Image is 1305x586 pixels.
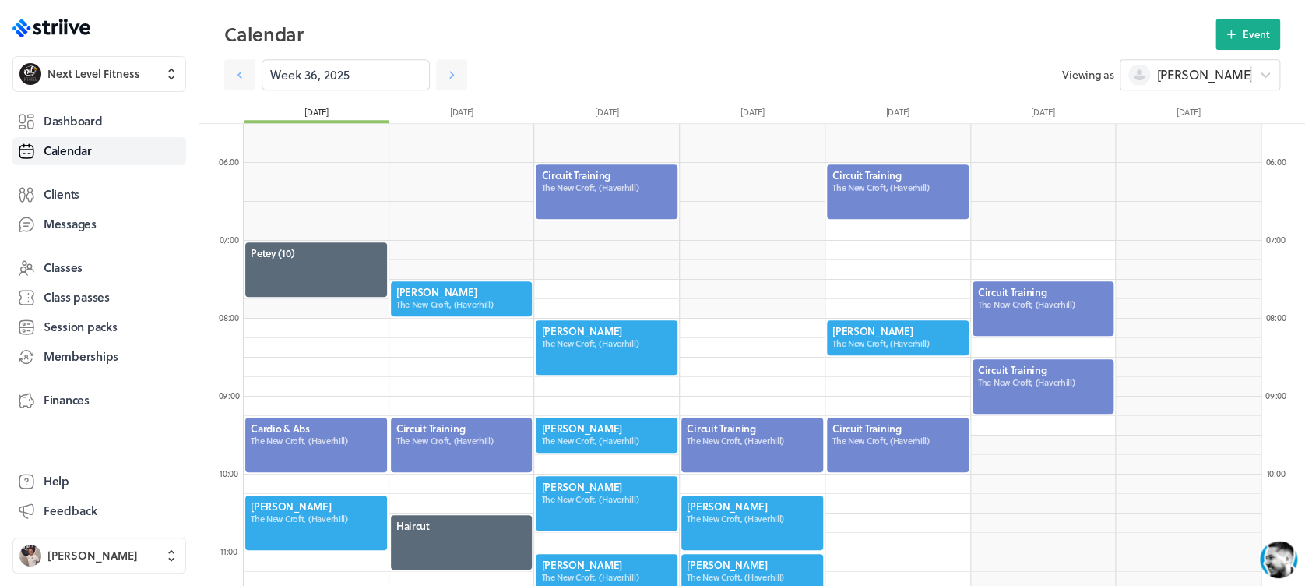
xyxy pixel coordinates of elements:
span: Calendar [44,143,92,159]
span: [PERSON_NAME] [1156,66,1253,83]
span: Dashboard [44,113,102,129]
span: Viewing as [1062,67,1113,83]
span: :00 [228,155,239,168]
span: Clients [44,186,79,203]
span: :00 [227,545,237,558]
a: Messages [12,210,186,238]
span: Session packs [44,319,117,335]
span: :00 [1275,155,1286,168]
div: [PERSON_NAME] [86,9,189,26]
span: Classes [44,259,83,276]
input: YYYY-M-D [262,59,430,90]
div: 10 [213,468,244,479]
div: US[PERSON_NAME]Back in a few hours [47,9,292,41]
a: Help [12,468,186,496]
a: Finances [12,387,186,415]
a: Calendar [12,137,186,165]
g: /> [243,480,264,493]
span: Class passes [44,289,110,305]
div: 08 [213,312,244,323]
button: Ben Robinson[PERSON_NAME] [12,538,186,574]
div: [DATE] [534,106,680,123]
div: [DATE] [970,106,1116,123]
a: Clients [12,181,186,209]
a: Dashboard [12,108,186,136]
span: Messages [44,216,97,232]
div: 08 [1260,312,1291,323]
span: Memberships [44,348,118,365]
h2: Calendar [224,19,1215,50]
button: Event [1215,19,1280,50]
button: />GIF [237,466,270,510]
div: 07 [213,234,244,245]
span: :00 [228,389,239,402]
a: Session packs [12,313,186,341]
div: [DATE] [680,106,825,123]
div: 09 [1260,390,1291,401]
div: [DATE] [244,106,389,123]
div: 11 [213,545,244,557]
a: Class passes [12,284,186,312]
div: 09 [213,390,244,401]
span: :00 [227,467,238,480]
iframe: gist-messenger-bubble-iframe [1260,541,1297,578]
tspan: GIF [248,483,260,491]
span: :00 [228,311,239,324]
a: Memberships [12,343,186,371]
span: :00 [1275,311,1286,324]
div: [DATE] [1115,106,1261,123]
div: [DATE] [389,106,535,123]
span: :00 [1274,233,1285,246]
img: US [47,11,75,39]
span: Event [1243,27,1270,41]
div: Back in a few hours [86,29,189,39]
img: Ben Robinson [19,545,41,567]
img: Next Level Fitness [19,63,41,85]
div: [DATE] [825,106,970,123]
span: Feedback [44,503,97,519]
span: :00 [227,233,238,246]
span: [PERSON_NAME] [47,548,138,563]
span: Next Level Fitness [47,66,140,82]
span: Finances [44,392,90,408]
span: :00 [1274,467,1285,480]
span: Help [44,473,69,489]
div: 10 [1260,468,1291,479]
div: 07 [1260,234,1291,245]
div: 06 [1260,156,1291,168]
span: :00 [1275,389,1286,402]
div: 06 [213,156,244,168]
button: Feedback [12,497,186,525]
button: Next Level FitnessNext Level Fitness [12,56,186,92]
a: Classes [12,254,186,282]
